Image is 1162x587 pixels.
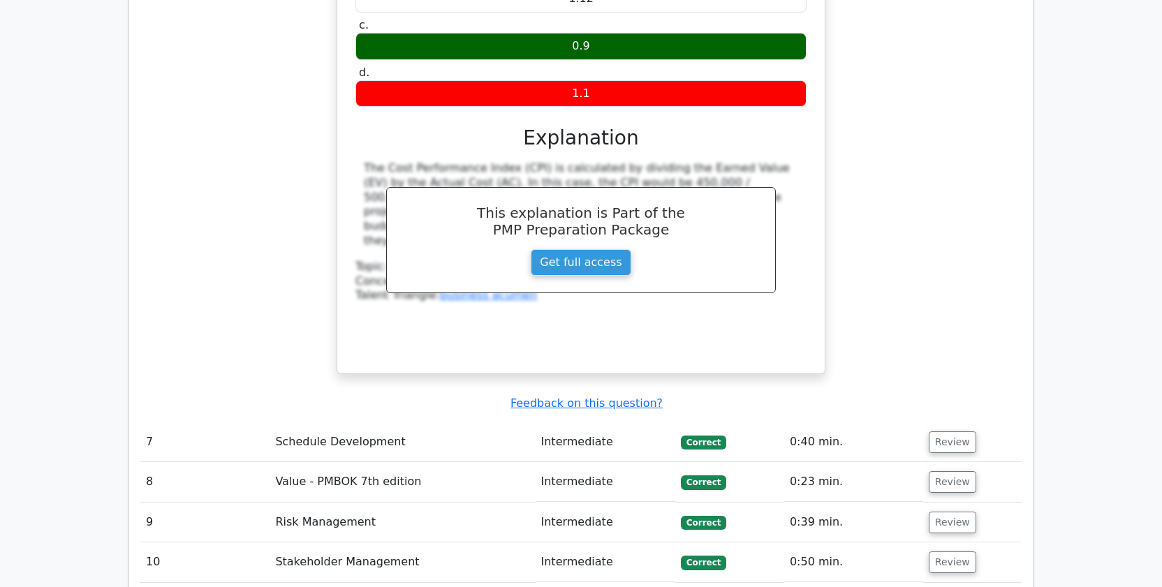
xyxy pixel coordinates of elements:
[355,274,807,289] div: Concept:
[681,475,726,489] span: Correct
[929,512,976,533] button: Review
[355,260,807,303] div: Talent Triangle:
[270,462,535,502] td: Value - PMBOK 7th edition
[440,288,537,302] a: business acumen
[359,66,369,79] span: d.
[536,462,675,502] td: Intermediate
[355,33,807,60] div: 0.9
[364,161,798,248] div: The Cost Performance Index (CPI) is calculated by dividing the Earned Value (EV) by the Actual Co...
[929,431,976,453] button: Review
[681,436,726,449] span: Correct
[784,542,923,582] td: 0:50 min.
[140,462,270,502] td: 8
[270,422,535,462] td: Schedule Development
[929,471,976,493] button: Review
[784,462,923,502] td: 0:23 min.
[536,503,675,542] td: Intermediate
[270,503,535,542] td: Risk Management
[140,422,270,462] td: 7
[929,551,976,573] button: Review
[140,503,270,542] td: 9
[536,542,675,582] td: Intermediate
[784,503,923,542] td: 0:39 min.
[510,396,663,410] a: Feedback on this question?
[270,542,535,582] td: Stakeholder Management
[681,556,726,570] span: Correct
[536,422,675,462] td: Intermediate
[140,542,270,582] td: 10
[784,422,923,462] td: 0:40 min.
[355,80,807,107] div: 1.1
[355,260,807,274] div: Topic:
[359,18,369,31] span: c.
[681,516,726,530] span: Correct
[531,249,631,276] a: Get full access
[364,126,798,150] h3: Explanation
